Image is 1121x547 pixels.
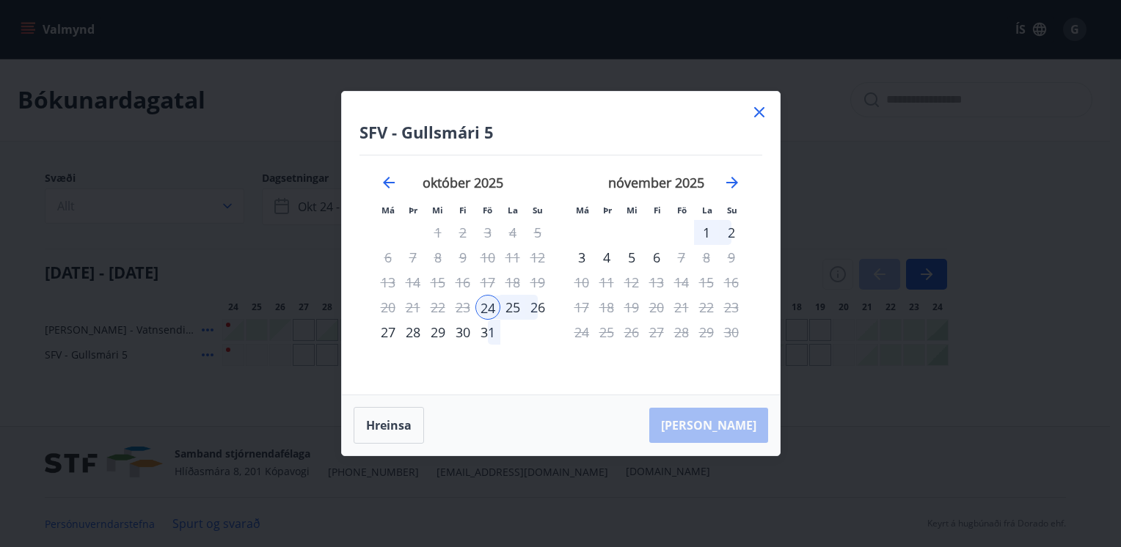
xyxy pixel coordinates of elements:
td: Not available. fimmtudagur, 13. nóvember 2025 [644,270,669,295]
div: Aðeins útritun í boði [475,270,500,295]
small: Su [727,205,737,216]
td: Not available. miðvikudagur, 8. október 2025 [426,245,450,270]
div: 2 [719,220,744,245]
td: Selected as start date. föstudagur, 24. október 2025 [475,295,500,320]
td: Not available. föstudagur, 21. nóvember 2025 [669,295,694,320]
td: Not available. laugardagur, 8. nóvember 2025 [694,245,719,270]
small: La [702,205,712,216]
td: Not available. laugardagur, 22. nóvember 2025 [694,295,719,320]
div: Aðeins útritun í boði [669,270,694,295]
td: Not available. fimmtudagur, 2. október 2025 [450,220,475,245]
td: Not available. sunnudagur, 5. október 2025 [525,220,550,245]
td: Not available. sunnudagur, 16. nóvember 2025 [719,270,744,295]
td: Not available. fimmtudagur, 16. október 2025 [450,270,475,295]
small: Mi [432,205,443,216]
td: Not available. þriðjudagur, 11. nóvember 2025 [594,270,619,295]
small: Fi [654,205,661,216]
td: Choose föstudagur, 31. október 2025 as your check-out date. It’s available. [475,320,500,345]
td: Not available. fimmtudagur, 23. október 2025 [450,295,475,320]
small: Fi [459,205,467,216]
div: Aðeins útritun í boði [669,320,694,345]
td: Not available. fimmtudagur, 20. nóvember 2025 [644,295,669,320]
td: Not available. miðvikudagur, 26. nóvember 2025 [619,320,644,345]
td: Choose þriðjudagur, 4. nóvember 2025 as your check-out date. It’s available. [594,245,619,270]
td: Not available. sunnudagur, 9. nóvember 2025 [719,245,744,270]
div: Move forward to switch to the next month. [723,174,741,191]
div: Aðeins útritun í boði [450,245,475,270]
td: Not available. sunnudagur, 19. október 2025 [525,270,550,295]
td: Not available. föstudagur, 17. október 2025 [475,270,500,295]
td: Not available. þriðjudagur, 25. nóvember 2025 [594,320,619,345]
div: 30 [450,320,475,345]
strong: nóvember 2025 [608,174,704,191]
small: Mi [627,205,638,216]
td: Not available. miðvikudagur, 19. nóvember 2025 [619,295,644,320]
div: 27 [376,320,401,345]
small: Su [533,205,543,216]
div: 26 [525,295,550,320]
small: La [508,205,518,216]
td: Not available. föstudagur, 10. október 2025 [475,245,500,270]
td: Not available. sunnudagur, 12. október 2025 [525,245,550,270]
td: Not available. mánudagur, 20. október 2025 [376,295,401,320]
td: Not available. mánudagur, 24. nóvember 2025 [569,320,594,345]
td: Choose laugardagur, 1. nóvember 2025 as your check-out date. It’s available. [694,220,719,245]
div: Move backward to switch to the previous month. [380,174,398,191]
td: Choose mánudagur, 3. nóvember 2025 as your check-out date. It’s available. [569,245,594,270]
td: Not available. föstudagur, 3. október 2025 [475,220,500,245]
td: Not available. miðvikudagur, 1. október 2025 [426,220,450,245]
td: Not available. laugardagur, 11. október 2025 [500,245,525,270]
td: Not available. sunnudagur, 23. nóvember 2025 [719,295,744,320]
td: Not available. þriðjudagur, 21. október 2025 [401,295,426,320]
td: Not available. mánudagur, 10. nóvember 2025 [569,270,594,295]
td: Choose fimmtudagur, 30. október 2025 as your check-out date. It’s available. [450,320,475,345]
td: Choose fimmtudagur, 6. nóvember 2025 as your check-out date. It’s available. [644,245,669,270]
td: Not available. föstudagur, 28. nóvember 2025 [669,320,694,345]
div: Aðeins útritun í boði [644,245,669,270]
td: Not available. laugardagur, 4. október 2025 [500,220,525,245]
td: Choose sunnudagur, 26. október 2025 as your check-out date. It’s available. [525,295,550,320]
td: Choose mánudagur, 27. október 2025 as your check-out date. It’s available. [376,320,401,345]
td: Choose miðvikudagur, 5. nóvember 2025 as your check-out date. It’s available. [619,245,644,270]
button: Hreinsa [354,407,424,444]
div: 5 [619,245,644,270]
td: Choose miðvikudagur, 29. október 2025 as your check-out date. It’s available. [426,320,450,345]
div: 29 [426,320,450,345]
td: Not available. þriðjudagur, 18. nóvember 2025 [594,295,619,320]
small: Þr [409,205,417,216]
td: Not available. mánudagur, 13. október 2025 [376,270,401,295]
td: Choose laugardagur, 25. október 2025 as your check-out date. It’s available. [500,295,525,320]
td: Not available. laugardagur, 18. október 2025 [500,270,525,295]
td: Not available. miðvikudagur, 12. nóvember 2025 [619,270,644,295]
td: Not available. mánudagur, 17. nóvember 2025 [569,295,594,320]
td: Choose sunnudagur, 2. nóvember 2025 as your check-out date. It’s available. [719,220,744,245]
strong: október 2025 [423,174,503,191]
div: Aðeins útritun í boði [475,220,500,245]
div: 31 [475,320,500,345]
div: 3 [569,245,594,270]
td: Not available. mánudagur, 6. október 2025 [376,245,401,270]
td: Not available. miðvikudagur, 15. október 2025 [426,270,450,295]
td: Not available. þriðjudagur, 14. október 2025 [401,270,426,295]
td: Not available. laugardagur, 15. nóvember 2025 [694,270,719,295]
div: 24 [475,295,500,320]
div: 28 [401,320,426,345]
td: Not available. föstudagur, 14. nóvember 2025 [669,270,694,295]
small: Fö [677,205,687,216]
td: Not available. fimmtudagur, 27. nóvember 2025 [644,320,669,345]
div: 1 [694,220,719,245]
small: Má [576,205,589,216]
td: Not available. þriðjudagur, 7. október 2025 [401,245,426,270]
td: Not available. fimmtudagur, 9. október 2025 [450,245,475,270]
td: Not available. miðvikudagur, 22. október 2025 [426,295,450,320]
td: Choose þriðjudagur, 28. október 2025 as your check-out date. It’s available. [401,320,426,345]
small: Má [381,205,395,216]
h4: SFV - Gullsmári 5 [359,121,762,143]
div: Calendar [359,155,762,377]
small: Þr [603,205,612,216]
td: Not available. föstudagur, 7. nóvember 2025 [669,245,694,270]
small: Fö [483,205,492,216]
td: Not available. laugardagur, 29. nóvember 2025 [694,320,719,345]
div: 25 [500,295,525,320]
div: 4 [594,245,619,270]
